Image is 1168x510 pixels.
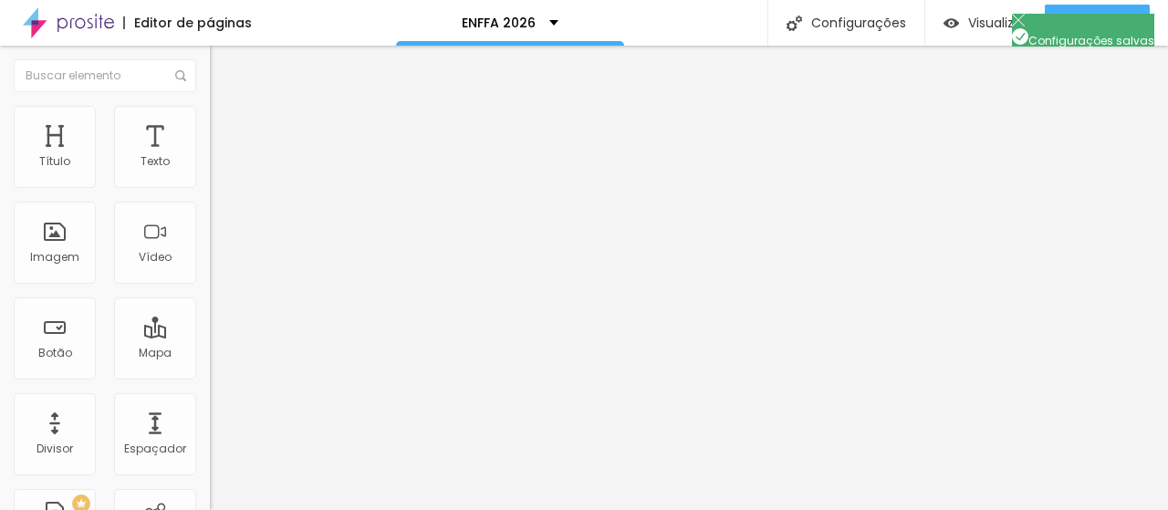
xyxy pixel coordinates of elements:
[1045,5,1150,41] button: Publicar
[123,16,252,29] div: Editor de páginas
[36,442,73,455] div: Divisor
[1012,33,1154,48] span: Configurações salvas
[139,251,172,264] div: Vídeo
[925,5,1045,41] button: Visualizar
[141,155,170,168] div: Texto
[124,442,186,455] div: Espaçador
[30,251,79,264] div: Imagem
[210,46,1168,510] iframe: Editor
[1012,28,1028,45] img: Icone
[968,16,1027,30] span: Visualizar
[462,16,536,29] p: ENFFA 2026
[38,347,72,359] div: Botão
[139,347,172,359] div: Mapa
[944,16,959,31] img: view-1.svg
[1012,14,1025,26] img: Icone
[787,16,802,31] img: Icone
[175,70,186,81] img: Icone
[14,59,196,92] input: Buscar elemento
[39,155,70,168] div: Título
